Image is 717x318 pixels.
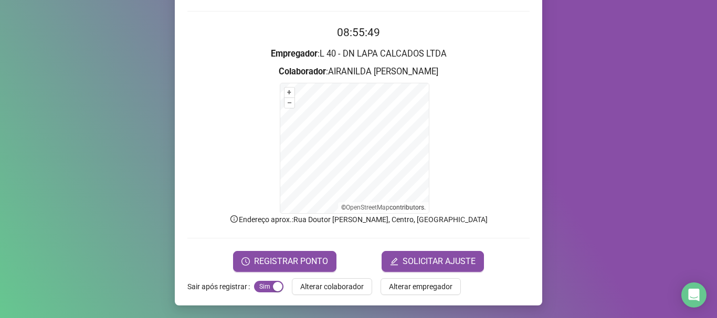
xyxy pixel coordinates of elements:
[292,278,372,295] button: Alterar colaborador
[187,278,254,295] label: Sair após registrar
[681,282,707,308] div: Open Intercom Messenger
[341,204,426,211] li: © contributors.
[382,251,484,272] button: editSOLICITAR AJUSTE
[337,26,380,39] time: 08:55:49
[187,214,530,225] p: Endereço aprox. : Rua Doutor [PERSON_NAME], Centro, [GEOGRAPHIC_DATA]
[390,257,398,266] span: edit
[279,67,326,76] strong: Colaborador
[187,47,530,61] h3: : L 40 - DN LAPA CALCADOS LTDA
[187,65,530,79] h3: : AIRANILDA [PERSON_NAME]
[233,251,336,272] button: REGISTRAR PONTO
[403,255,476,268] span: SOLICITAR AJUSTE
[381,278,461,295] button: Alterar empregador
[254,255,328,268] span: REGISTRAR PONTO
[229,214,239,224] span: info-circle
[300,281,364,292] span: Alterar colaborador
[389,281,452,292] span: Alterar empregador
[284,87,294,97] button: +
[284,98,294,108] button: –
[241,257,250,266] span: clock-circle
[346,204,389,211] a: OpenStreetMap
[271,49,318,59] strong: Empregador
